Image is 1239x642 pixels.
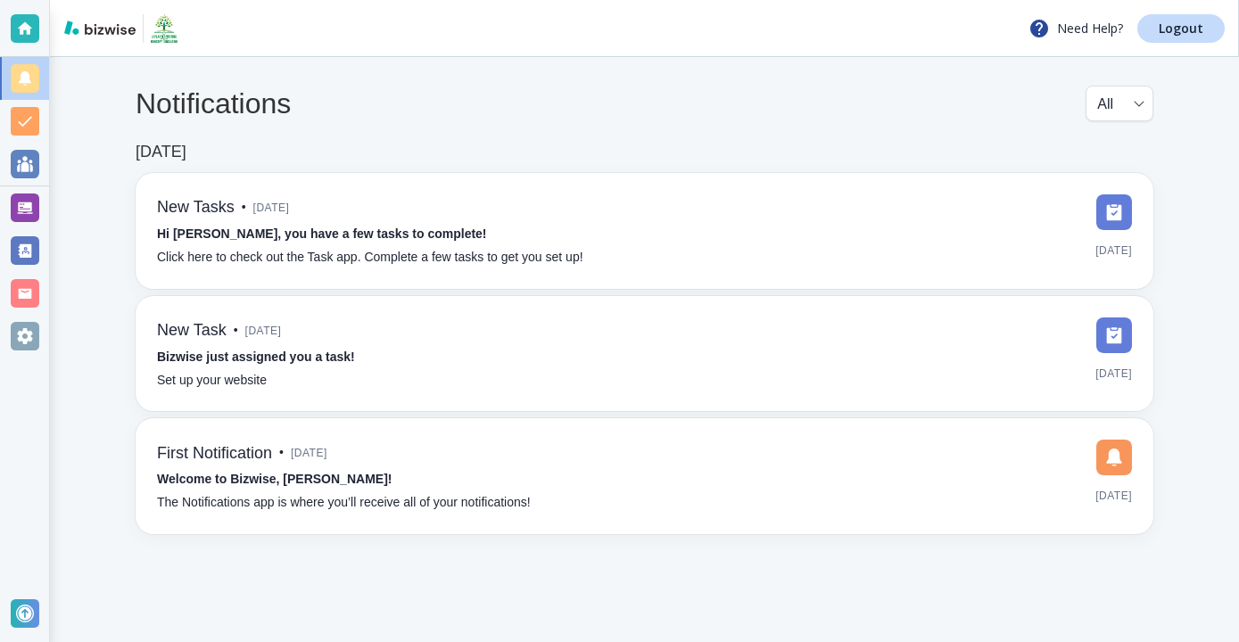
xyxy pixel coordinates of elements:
[1095,237,1132,264] span: [DATE]
[157,444,272,464] h6: First Notification
[136,296,1153,412] a: New Task•[DATE]Bizwise just assigned you a task!Set up your website[DATE]
[1096,317,1132,353] img: DashboardSidebarTasks.svg
[136,86,291,120] h4: Notifications
[291,440,327,466] span: [DATE]
[1159,22,1203,35] p: Logout
[157,226,487,241] strong: Hi [PERSON_NAME], you have a few tasks to complete!
[245,317,282,344] span: [DATE]
[136,418,1153,534] a: First Notification•[DATE]Welcome to Bizwise, [PERSON_NAME]!The Notifications app is where you’ll ...
[1097,86,1142,120] div: All
[279,443,284,463] p: •
[136,143,186,162] h6: [DATE]
[157,472,392,486] strong: Welcome to Bizwise, [PERSON_NAME]!
[1095,482,1132,509] span: [DATE]
[64,21,136,35] img: bizwise
[157,321,227,341] h6: New Task
[157,198,235,218] h6: New Tasks
[136,173,1153,289] a: New Tasks•[DATE]Hi [PERSON_NAME], you have a few tasks to complete!Click here to check out the Ta...
[242,198,246,218] p: •
[1096,194,1132,230] img: DashboardSidebarTasks.svg
[157,350,355,364] strong: Bizwise just assigned you a task!
[157,371,267,391] p: Set up your website
[1096,440,1132,475] img: DashboardSidebarNotification.svg
[1028,18,1123,39] p: Need Help?
[1137,14,1225,43] a: Logout
[157,248,583,267] p: Click here to check out the Task app. Complete a few tasks to get you set up!
[234,321,238,341] p: •
[157,493,531,513] p: The Notifications app is where you’ll receive all of your notifications!
[1095,360,1132,387] span: [DATE]
[253,194,290,221] span: [DATE]
[151,14,178,43] img: JJ Planter & Middle Mission Writing & Consulting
